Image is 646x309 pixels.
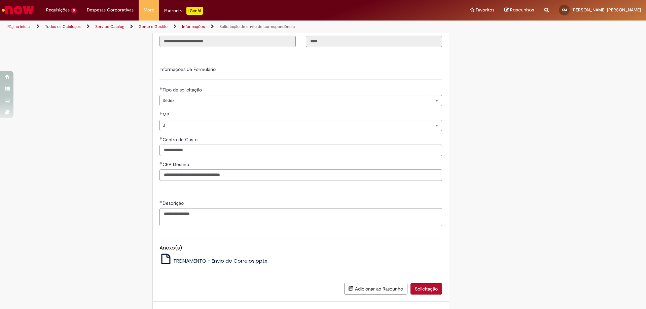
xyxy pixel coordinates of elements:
[476,7,494,13] span: Favoritos
[163,120,428,131] span: BT
[159,87,163,90] span: Obrigatório Preenchido
[1,3,35,17] img: ServiceNow
[163,112,171,118] span: MP
[5,21,426,33] ul: Trilhas de página
[139,24,168,29] a: Gente e Gestão
[7,24,31,29] a: Página inicial
[159,208,442,226] textarea: Descrição
[45,24,81,29] a: Todos os Catálogos
[164,7,203,15] div: Padroniza
[159,145,442,156] input: Centro de Custo
[71,8,77,13] span: 5
[144,7,154,13] span: More
[159,28,173,34] span: Somente leitura - Título
[182,24,205,29] a: Informações
[410,283,442,295] button: Solicitação
[173,257,267,264] span: TREINAMENTO - Envio de Correios.pptx
[159,112,163,115] span: Obrigatório Preenchido
[159,36,296,47] input: Título
[306,28,347,34] span: Somente leitura - Código da Unidade
[159,169,442,181] input: CEP Destino
[95,24,124,29] a: Service Catalog
[46,7,70,13] span: Requisições
[163,137,199,143] span: Centro de Custo
[219,24,295,29] a: Solicitação de envio de correspondência
[504,7,534,13] a: Rascunhos
[306,36,442,47] input: Código da Unidade
[163,200,185,206] span: Descrição
[87,7,134,13] span: Despesas Corporativas
[159,162,163,164] span: Obrigatório Preenchido
[159,245,442,251] h5: Anexo(s)
[163,95,428,106] span: Sedex
[159,137,163,140] span: Obrigatório Preenchido
[163,161,190,167] span: CEP Destino
[159,66,216,72] label: Informações de Formulário
[159,257,267,264] a: TREINAMENTO - Envio de Correios.pptx
[562,8,567,12] span: KM
[510,7,534,13] span: Rascunhos
[344,283,407,295] button: Adicionar ao Rascunho
[159,200,163,203] span: Obrigatório Preenchido
[186,7,203,15] p: +GenAi
[163,87,203,93] span: Tipo de solicitação
[572,7,641,13] span: [PERSON_NAME] [PERSON_NAME]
